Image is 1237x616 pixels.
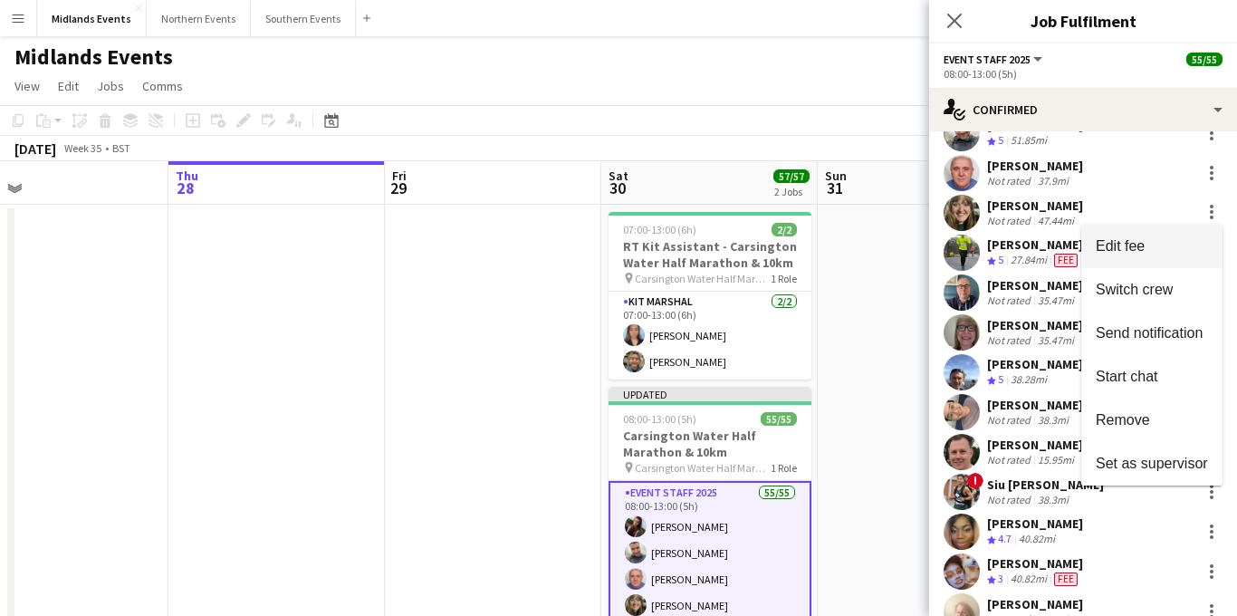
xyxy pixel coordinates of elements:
span: Switch crew [1096,281,1173,296]
span: Send notification [1096,324,1203,340]
span: Remove [1096,411,1150,427]
button: Remove [1081,399,1223,442]
button: Switch crew [1081,268,1223,312]
button: Send notification [1081,312,1223,355]
button: Set as supervisor [1081,442,1223,486]
span: Edit fee [1096,237,1145,253]
span: Set as supervisor [1096,455,1208,470]
button: Start chat [1081,355,1223,399]
span: Start chat [1096,368,1157,383]
button: Edit fee [1081,225,1223,268]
